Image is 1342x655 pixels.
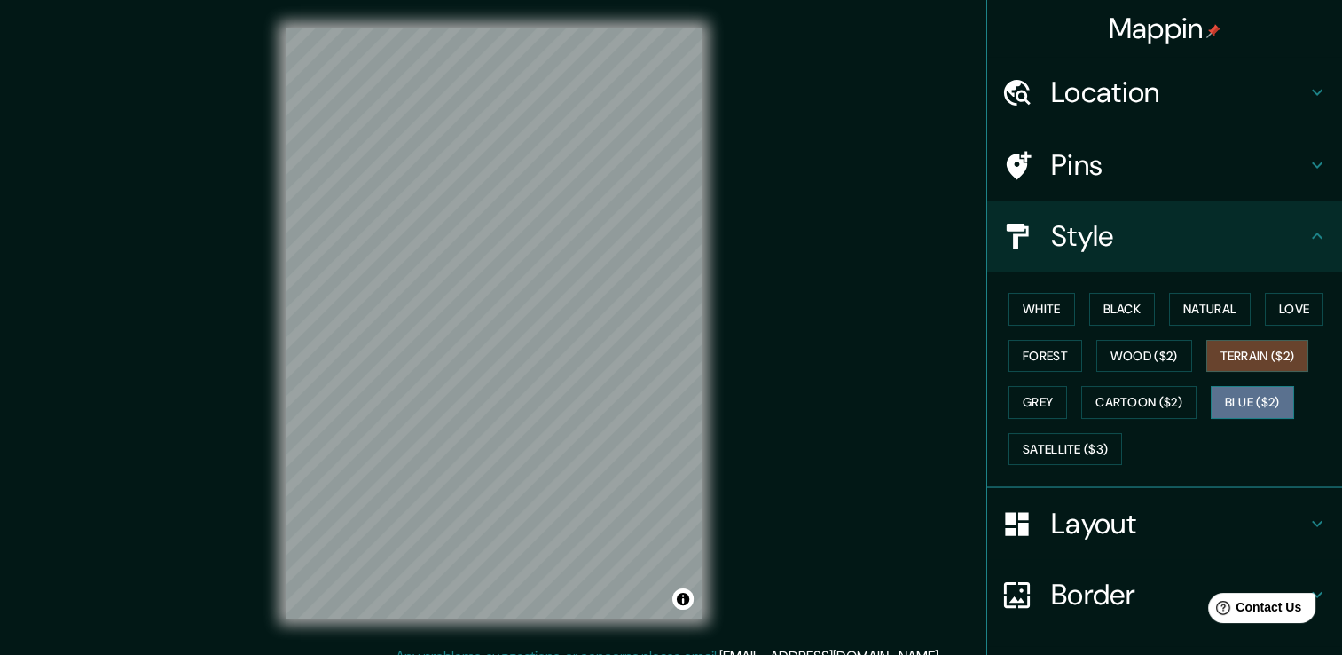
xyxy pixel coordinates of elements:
h4: Style [1051,218,1307,254]
img: pin-icon.png [1206,24,1220,38]
h4: Border [1051,577,1307,612]
button: Black [1089,293,1156,326]
button: Grey [1008,386,1067,419]
div: Pins [987,130,1342,201]
div: Style [987,201,1342,272]
button: Forest [1008,340,1082,373]
canvas: Map [286,28,702,619]
button: Terrain ($2) [1206,340,1309,373]
button: Natural [1169,293,1251,326]
button: Satellite ($3) [1008,433,1122,466]
h4: Mappin [1109,11,1221,46]
button: Toggle attribution [672,588,694,610]
button: Blue ($2) [1211,386,1294,419]
h4: Location [1051,75,1307,110]
div: Location [987,57,1342,128]
button: Cartoon ($2) [1081,386,1197,419]
h4: Pins [1051,147,1307,183]
div: Border [987,559,1342,630]
button: White [1008,293,1075,326]
button: Love [1265,293,1323,326]
h4: Layout [1051,506,1307,541]
div: Layout [987,488,1342,559]
button: Wood ($2) [1096,340,1192,373]
iframe: Help widget launcher [1184,586,1322,635]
